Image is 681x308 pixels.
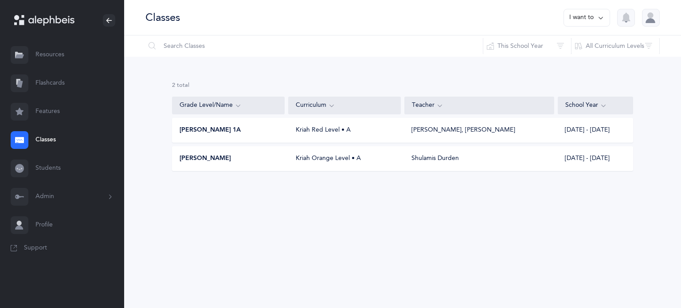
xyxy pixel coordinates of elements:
[411,154,459,163] div: Shulamis Durden
[145,35,483,57] input: Search Classes
[565,101,626,110] div: School Year
[177,82,189,88] span: total
[558,154,633,163] div: [DATE] - [DATE]
[564,9,610,27] button: I want to
[180,126,241,135] span: [PERSON_NAME] 1A
[637,264,670,297] iframe: Drift Widget Chat Controller
[483,35,571,57] button: This School Year
[180,101,277,110] div: Grade Level/Name
[289,126,401,135] div: Kriah Red Level • A
[412,101,547,110] div: Teacher
[24,244,47,253] span: Support
[145,10,180,25] div: Classes
[172,82,633,90] div: 2
[296,101,393,110] div: Curriculum
[289,154,401,163] div: Kriah Orange Level • A
[180,154,231,163] span: [PERSON_NAME]
[571,35,660,57] button: All Curriculum Levels
[558,126,633,135] div: [DATE] - [DATE]
[411,126,515,135] div: [PERSON_NAME], [PERSON_NAME]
